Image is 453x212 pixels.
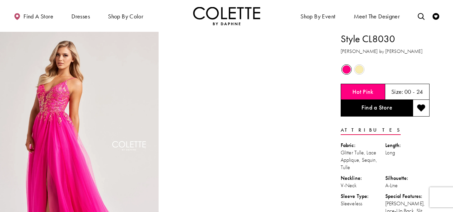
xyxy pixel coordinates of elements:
[341,125,401,135] a: Attributes
[341,64,352,75] div: Hot Pink
[300,13,335,20] span: Shop By Event
[341,193,385,200] div: Sleeve Type:
[12,7,55,25] a: Find a store
[385,142,430,149] div: Length:
[341,100,413,117] a: Find a Store
[354,13,400,20] span: Meet the designer
[385,174,430,182] div: Silhouette:
[391,88,403,95] span: Size:
[385,193,430,200] div: Special Features:
[70,7,92,25] span: Dresses
[299,7,337,25] span: Shop By Event
[413,100,430,117] button: Add to wishlist
[193,7,260,25] a: Visit Home Page
[352,7,402,25] a: Meet the designer
[108,13,143,20] span: Shop by color
[341,174,385,182] div: Neckline:
[341,182,385,189] div: V-Neck
[162,32,321,111] video: Style CL8030 Colette by Daphne #1 autoplay loop mute video
[431,7,441,25] a: Check Wishlist
[404,88,423,95] h5: 00 - 24
[353,64,365,75] div: Sunshine
[341,63,430,76] div: Product color controls state depends on size chosen
[416,7,426,25] a: Toggle search
[385,149,430,156] div: Long
[193,7,260,25] img: Colette by Daphne
[106,7,145,25] span: Shop by color
[71,13,90,20] span: Dresses
[385,182,430,189] div: A-Line
[23,13,53,20] span: Find a store
[341,48,430,55] h3: [PERSON_NAME] by [PERSON_NAME]
[341,200,385,207] div: Sleeveless
[341,149,385,171] div: Glitter Tulle, Lace Applique, Sequin, Tulle
[341,142,385,149] div: Fabric:
[341,32,430,46] h1: Style CL8030
[352,88,374,95] h5: Chosen color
